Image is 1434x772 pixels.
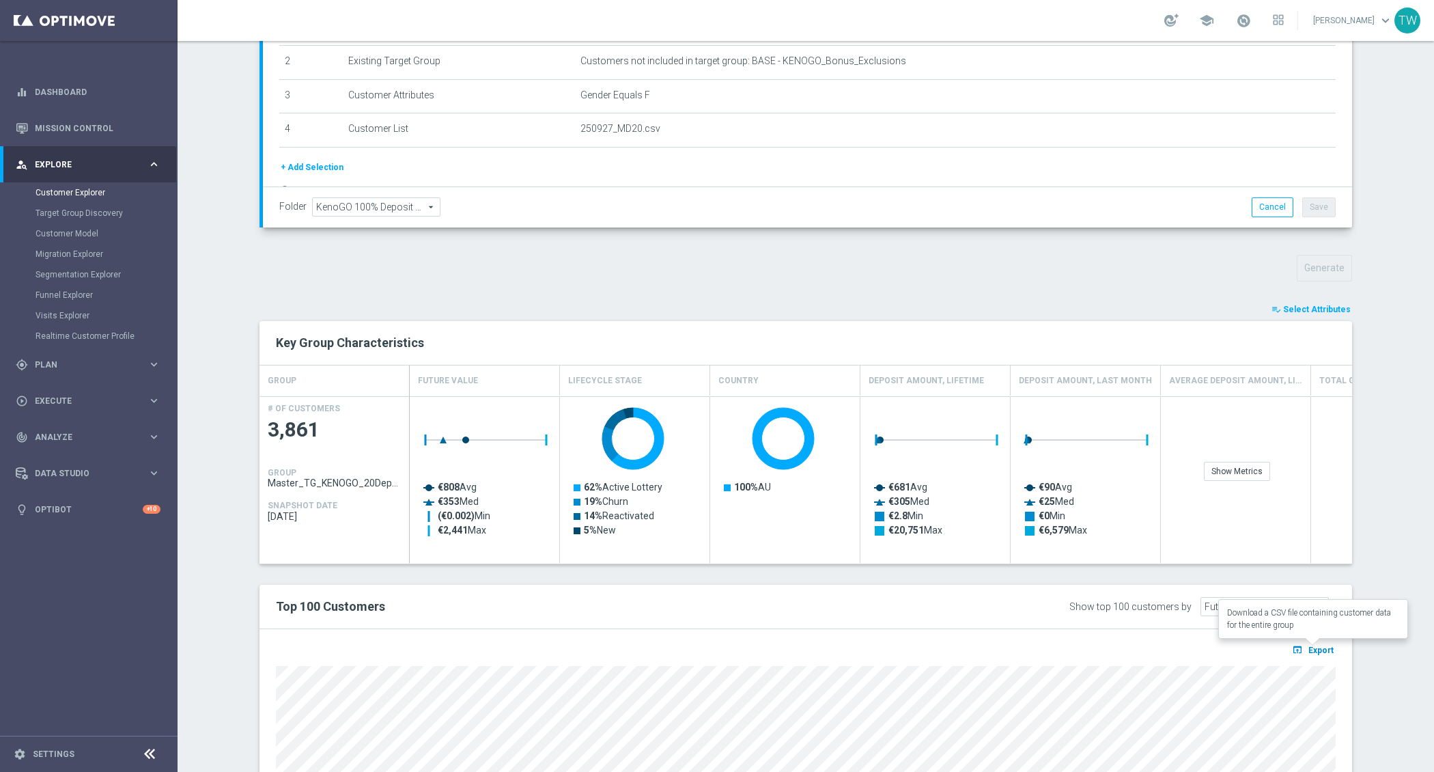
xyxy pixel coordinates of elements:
a: Customer Model [36,228,142,239]
div: track_changes Analyze keyboard_arrow_right [15,432,161,443]
h4: GROUP [268,468,296,478]
button: equalizer Dashboard [15,87,161,98]
button: playlist_add_check Select Attributes [1270,302,1352,317]
text: Med [438,496,479,507]
text: Avg [888,482,927,493]
tspan: €20,751 [888,525,924,536]
tspan: €2.8 [888,510,908,521]
tspan: €681 [888,482,910,493]
tspan: (€0.002) [438,510,475,522]
span: 2025-09-25 [268,511,402,522]
span: Analyze [35,433,147,441]
a: Funnel Explorer [36,290,142,301]
div: Mission Control [16,110,160,146]
div: Data Studio [16,467,147,480]
text: Max [438,525,486,536]
tspan: €808 [438,482,460,493]
tspan: €25 [1039,496,1055,507]
span: Master_TG_KENOGO_20DepositMatch_250927 [268,478,402,488]
i: playlist_add_check [1271,305,1281,314]
i: play_circle_outline [16,395,28,407]
button: lightbulb Optibot +10 [15,504,161,515]
a: Visits Explorer [36,310,142,321]
tspan: €90 [1039,482,1055,493]
text: AU [734,482,771,493]
i: keyboard_arrow_right [147,158,160,171]
span: Select Attributes [1283,305,1351,314]
text: Med [1039,496,1074,507]
a: Customer Explorer [36,187,142,198]
h4: Deposit Amount, Last Month [1019,369,1152,393]
text: Min [888,510,923,521]
span: school [1199,13,1214,28]
text: Avg [1039,482,1072,493]
text: Reactivated [584,510,654,521]
i: gps_fixed [16,359,28,371]
text: Avg [438,482,477,493]
button: Data Studio keyboard_arrow_right [15,468,161,479]
td: 4 [279,113,343,148]
button: gps_fixed Plan keyboard_arrow_right [15,359,161,370]
td: Existing Target Group [343,46,575,80]
h4: Lifecycle Stage [568,369,642,393]
h4: GROUP [268,369,296,393]
tspan: €0 [1039,510,1050,521]
div: Explore [16,158,147,171]
span: Plan [35,361,147,369]
button: person_search Explore keyboard_arrow_right [15,159,161,170]
a: Migration Explorer [36,249,142,260]
i: open_in_browser [1292,644,1306,655]
span: Explore [35,161,147,169]
span: 250927_MD20.csv [580,123,660,135]
div: Customer Model [36,223,176,244]
div: Segmentation Explorer [36,264,176,285]
div: Realtime Customer Profile [36,326,176,346]
td: 2 [279,46,343,80]
i: equalizer [16,86,28,98]
h4: Total GGR, Lifetime [1319,369,1408,393]
i: keyboard_arrow_right [147,394,160,407]
span: Execute [35,397,147,405]
a: Target Group Discovery [36,208,142,219]
span: Data Studio [35,469,147,478]
button: open_in_browser Export [1290,641,1336,659]
div: Customer Explorer [36,182,176,203]
h2: Top 100 Customers [276,598,886,615]
tspan: €353 [438,496,460,507]
div: Target Group Discovery [36,203,176,223]
button: Cancel [1252,197,1293,217]
button: Generate [1297,255,1352,281]
i: keyboard_arrow_right [147,430,160,443]
tspan: €6,579 [1039,525,1069,536]
tspan: 19% [584,496,602,507]
div: Visits Explorer [36,305,176,326]
span: keyboard_arrow_down [1378,13,1393,28]
a: Optibot [35,491,143,527]
span: Export [1308,646,1334,655]
button: Save [1302,197,1336,217]
a: [PERSON_NAME]keyboard_arrow_down [1312,10,1394,31]
i: keyboard_arrow_right [147,467,160,480]
div: Optibot [16,491,160,527]
tspan: 100% [734,482,758,493]
div: Analyze [16,431,147,443]
text: Min [438,510,490,522]
text: Active Lottery [584,482,662,493]
div: +10 [143,505,160,514]
tspan: 14% [584,510,602,521]
button: + Add Selection [279,160,345,175]
button: play_circle_outline Execute keyboard_arrow_right [15,396,161,406]
h4: Deposit Amount, Lifetime [869,369,984,393]
div: Plan [16,359,147,371]
i: track_changes [16,431,28,443]
h4: Future Value [418,369,478,393]
i: person_search [16,158,28,171]
h4: Average Deposit Amount, Lifetime [1169,369,1302,393]
div: Execute [16,395,147,407]
span: Customers not included in target group: BASE - KENOGO_Bonus_Exclusions [580,55,906,67]
label: Folder [279,201,307,212]
button: Mission Control [15,123,161,134]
